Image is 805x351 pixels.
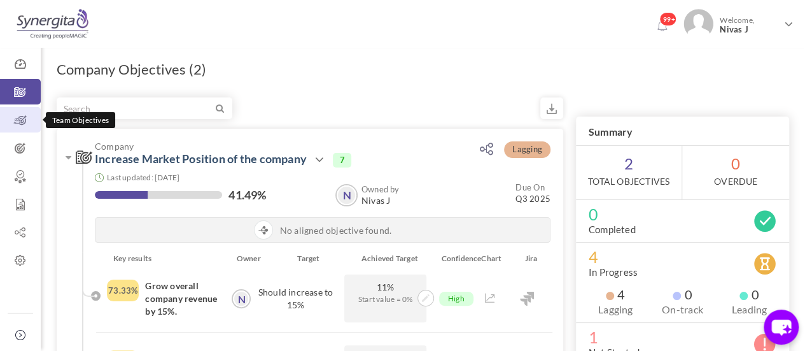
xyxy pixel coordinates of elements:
[361,196,400,206] span: Nivas J
[145,280,218,318] h4: Grow overall company revenue by 15%.
[714,175,757,188] label: OverDue
[764,310,799,345] button: chat-button
[576,146,682,199] span: 2
[589,303,643,316] label: Lagging
[107,280,139,301] div: Completed Percentage
[337,185,356,205] a: N
[233,290,249,307] a: N
[739,288,759,301] span: 0
[589,208,776,220] span: 0
[46,112,115,128] div: Team Objectives
[606,288,625,301] span: 4
[475,252,509,265] div: Chart
[515,182,550,204] small: Q3 2025
[589,250,776,263] span: 4
[515,182,544,192] small: Due On
[104,252,229,265] div: Key results
[682,146,789,199] span: 0
[251,275,340,322] div: Should increase to 15%
[361,184,400,194] b: Owned by
[259,252,346,265] div: Target
[678,4,799,41] a: Photo Welcome,Nivas J
[57,98,213,118] input: Search
[589,331,776,343] span: 1
[540,97,563,119] small: Export
[589,223,636,236] label: Completed
[504,141,550,158] span: Lagging
[576,117,789,146] h3: Summary
[722,303,776,316] label: Leading
[351,293,420,305] span: Start value = 0%
[720,25,780,34] span: Nivas J
[509,252,552,265] div: Jira
[280,224,391,237] span: No aligned objective found.
[673,288,692,301] span: 0
[95,152,307,166] a: Increase Market Position of the company
[683,9,713,39] img: Photo
[333,153,351,167] span: 7
[713,9,783,41] span: Welcome,
[229,252,259,265] div: Owner
[417,291,434,303] a: Update achivements
[431,252,475,265] div: Confidence
[659,12,676,26] span: 99+
[95,141,442,151] span: Company
[107,173,179,182] small: Last updated: [DATE]
[15,8,90,40] img: Logo
[439,292,473,306] span: High
[652,17,672,37] a: Notifications
[589,266,638,278] label: In Progress
[346,252,432,265] div: Achieved Target
[520,292,534,306] img: Jira Integration
[57,61,206,78] h1: Company Objectives (2)
[655,303,710,316] label: On-track
[228,189,266,201] label: 41.49%
[588,175,669,188] label: Total Objectives
[351,281,420,293] span: 11%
